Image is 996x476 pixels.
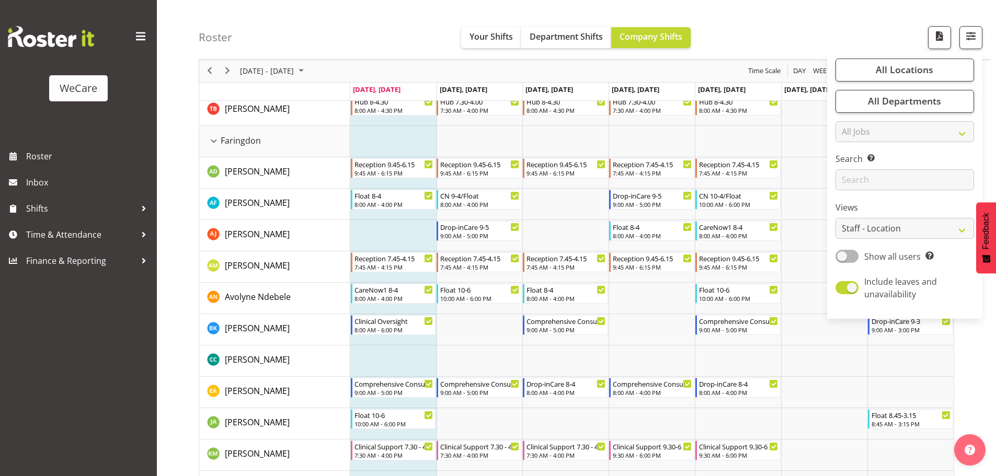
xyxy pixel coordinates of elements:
div: 8:00 AM - 4:30 PM [354,106,433,114]
div: Tyla Boyd"s event - Hub 7.30-4.00 Begin From Tuesday, October 7, 2025 at 7:30:00 AM GMT+13:00 End... [437,96,522,115]
div: Clinical Support 9.30-6 [699,441,778,451]
span: Faringdon [221,134,261,147]
button: Time Scale [747,65,783,78]
span: Company Shifts [620,31,682,42]
div: Aleea Devenport"s event - Reception 9.45-6.15 Begin From Tuesday, October 7, 2025 at 9:45:00 AM G... [437,158,522,178]
span: All Locations [876,64,933,76]
div: 9:00 AM - 5:00 PM [354,388,433,397]
div: 9:00 AM - 5:00 PM [699,326,778,334]
td: Faringdon resource [199,126,350,157]
div: Hub 7.30-4.00 [613,96,692,107]
span: [PERSON_NAME] [225,260,290,271]
div: Float 8.45-3.15 [872,410,951,420]
span: Roster [26,148,152,164]
button: October 2025 [238,65,308,78]
div: Comprehensive Consult 9-5 [440,378,519,389]
div: October 06 - 12, 2025 [236,60,310,82]
div: 10:00 AM - 6:00 PM [440,294,519,303]
a: [PERSON_NAME] [225,102,290,115]
div: 8:00 AM - 4:00 PM [354,200,433,208]
div: Antonia Mao"s event - Reception 7.45-4.15 Begin From Monday, October 6, 2025 at 7:45:00 AM GMT+13... [351,252,436,272]
span: [PERSON_NAME] [225,197,290,208]
div: Float 8-4 [613,222,692,232]
div: Drop-inCare 9-3 [872,316,951,326]
button: Filter Shifts [959,26,982,49]
div: Reception 7.45-4.15 [526,253,605,263]
span: [DATE] - [DATE] [239,65,295,78]
div: Tyla Boyd"s event - Hub 8-4.30 Begin From Friday, October 10, 2025 at 8:00:00 AM GMT+13:00 Ends A... [695,96,781,115]
h4: Roster [199,31,232,43]
div: Float 10-6 [440,284,519,295]
div: 8:00 AM - 4:00 PM [526,294,605,303]
div: Brian Ko"s event - Comprehensive Consult 9-5 Begin From Wednesday, October 8, 2025 at 9:00:00 AM ... [523,315,608,335]
div: Avolyne Ndebele"s event - Float 8-4 Begin From Wednesday, October 8, 2025 at 8:00:00 AM GMT+13:00... [523,284,608,304]
span: [DATE], [DATE] [784,85,832,94]
button: Download a PDF of the roster according to the set date range. [928,26,951,49]
button: Previous [203,65,217,78]
span: Your Shifts [470,31,513,42]
td: Antonia Mao resource [199,251,350,283]
div: 8:00 AM - 4:30 PM [699,106,778,114]
div: Hub 8-4.30 [354,96,433,107]
div: Kishendri Moodley"s event - Clinical Support 7.30 - 4 Begin From Wednesday, October 8, 2025 at 7:... [523,440,608,460]
td: Charlotte Courtney resource [199,345,350,377]
span: Shifts [26,201,136,216]
input: Search [835,170,974,191]
div: previous period [201,60,219,82]
div: Antonia Mao"s event - Reception 7.45-4.15 Begin From Wednesday, October 8, 2025 at 7:45:00 AM GMT... [523,252,608,272]
div: 8:00 AM - 4:00 PM [354,294,433,303]
div: Aleea Devenport"s event - Reception 9.45-6.15 Begin From Monday, October 6, 2025 at 9:45:00 AM GM... [351,158,436,178]
div: 8:45 AM - 3:15 PM [872,420,951,428]
div: Reception 9.45-6.15 [526,159,605,169]
div: Clinical Support 7.30 - 4 [354,441,433,451]
div: Tyla Boyd"s event - Hub 8-4.30 Begin From Wednesday, October 8, 2025 at 8:00:00 AM GMT+13:00 Ends... [523,96,608,115]
span: [PERSON_NAME] [225,385,290,397]
div: Hub 8-4.30 [699,96,778,107]
div: Comprehensive Consult 9-5 [699,316,778,326]
span: Include leaves and unavailability [864,276,937,300]
a: Avolyne Ndebele [225,291,291,303]
td: Amy Johannsen resource [199,220,350,251]
div: CN 10-4/Float [699,190,778,201]
div: CareNow1 8-4 [354,284,433,295]
div: 7:30 AM - 4:00 PM [354,451,433,459]
div: 8:00 AM - 4:00 PM [440,200,519,208]
a: [PERSON_NAME] [225,353,290,366]
div: Clinical Support 7.30 - 4 [526,441,605,451]
div: Ena Advincula"s event - Drop-inCare 8-4 Begin From Wednesday, October 8, 2025 at 8:00:00 AM GMT+1... [523,378,608,398]
button: All Locations [835,59,974,82]
div: WeCare [60,80,97,96]
button: Your Shifts [461,27,521,48]
div: Aleea Devenport"s event - Reception 9.45-6.15 Begin From Wednesday, October 8, 2025 at 9:45:00 AM... [523,158,608,178]
div: 7:30 AM - 4:00 PM [440,451,519,459]
div: Antonia Mao"s event - Reception 9.45-6.15 Begin From Friday, October 10, 2025 at 9:45:00 AM GMT+1... [695,252,781,272]
div: 7:45 AM - 4:15 PM [526,263,605,271]
div: 7:30 AM - 4:00 PM [440,106,519,114]
button: Timeline Day [792,65,808,78]
td: Tyla Boyd resource [199,95,350,126]
div: Alex Ferguson"s event - Float 8-4 Begin From Monday, October 6, 2025 at 8:00:00 AM GMT+13:00 Ends... [351,190,436,210]
div: Avolyne Ndebele"s event - CareNow1 8-4 Begin From Monday, October 6, 2025 at 8:00:00 AM GMT+13:00... [351,284,436,304]
button: Next [221,65,235,78]
a: [PERSON_NAME] [225,447,290,460]
div: Clinical Oversight [354,316,433,326]
div: 8:00 AM - 6:00 PM [354,326,433,334]
div: 7:45 AM - 4:15 PM [354,263,433,271]
label: Search [835,153,974,166]
div: 9:45 AM - 6:15 PM [526,169,605,177]
div: Float 10-6 [354,410,433,420]
span: [DATE], [DATE] [612,85,659,94]
div: Amy Johannsen"s event - Float 8-4 Begin From Thursday, October 9, 2025 at 8:00:00 AM GMT+13:00 En... [609,221,694,241]
div: 9:00 AM - 5:00 PM [613,200,692,208]
div: Float 8-4 [526,284,605,295]
a: [PERSON_NAME] [225,259,290,272]
div: Amy Johannsen"s event - CareNow1 8-4 Begin From Friday, October 10, 2025 at 8:00:00 AM GMT+13:00 ... [695,221,781,241]
button: Timeline Week [811,65,833,78]
span: Week [812,65,832,78]
button: Company Shifts [611,27,691,48]
div: 9:30 AM - 6:00 PM [699,451,778,459]
span: Feedback [981,213,991,249]
td: Ena Advincula resource [199,377,350,408]
span: Department Shifts [530,31,603,42]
